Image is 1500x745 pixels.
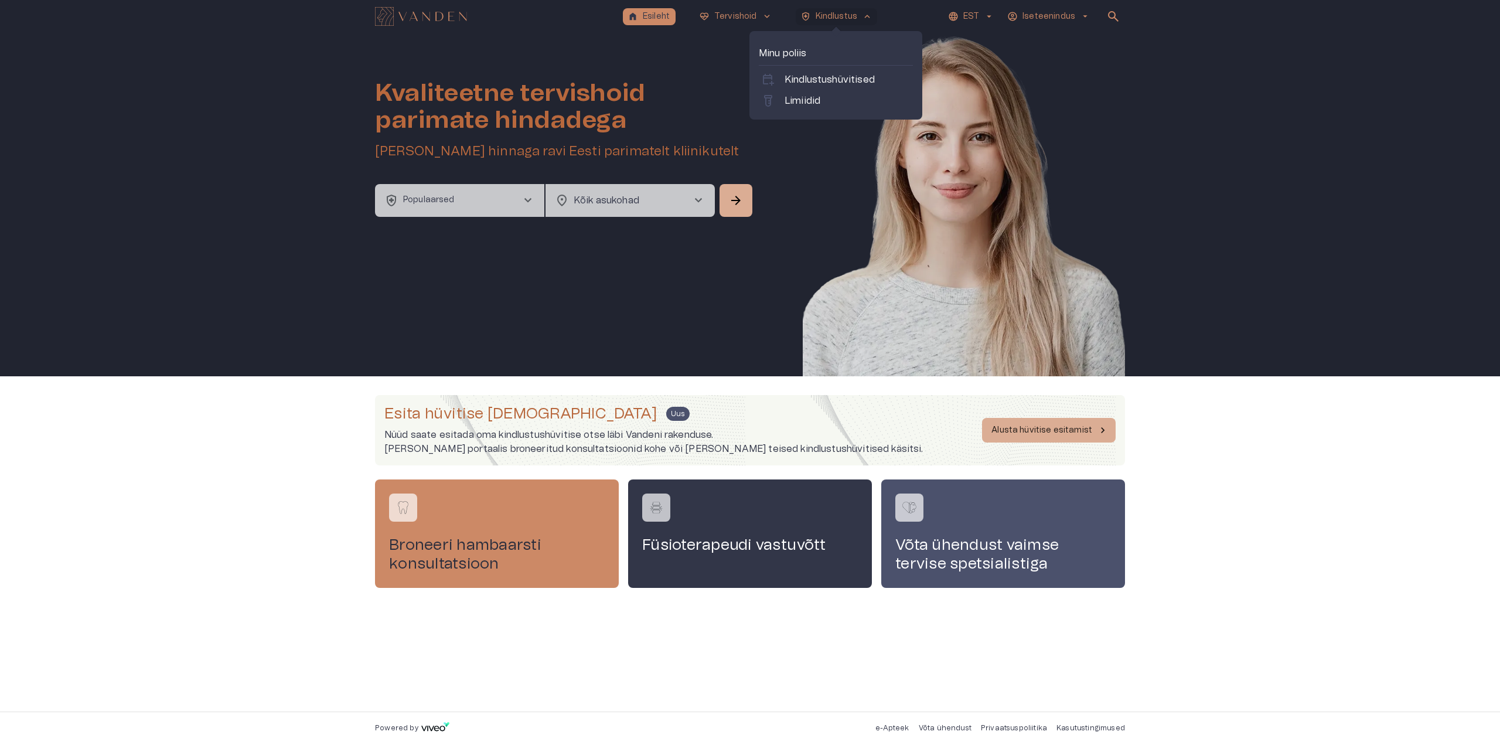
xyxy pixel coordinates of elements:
[720,184,752,217] button: Search
[762,11,772,22] span: keyboard_arrow_down
[963,11,979,23] p: EST
[375,143,755,160] h5: [PERSON_NAME] hinnaga ravi Eesti parimatelt kliinikutelt
[643,11,670,23] p: Esileht
[714,11,757,23] p: Tervishoid
[403,194,455,206] p: Populaarsed
[375,7,467,26] img: Vanden logo
[1005,8,1092,25] button: Iseteenindusarrow_drop_down
[875,724,909,732] a: e-Apteek
[623,8,676,25] button: homeEsileht
[1056,724,1125,732] a: Kasutustingimused
[384,428,923,442] p: Nüüd saate esitada oma kindlustushüvitise otse läbi Vandeni rakenduse.
[1080,11,1090,22] span: arrow_drop_down
[628,11,638,22] span: home
[729,193,743,207] span: arrow_forward
[375,184,544,217] button: health_and_safetyPopulaarsedchevron_right
[785,73,875,87] p: Kindlustushüvitised
[761,94,775,108] span: labs
[384,404,657,423] h4: Esita hüvitise [DEMOGRAPHIC_DATA]
[691,193,705,207] span: chevron_right
[946,8,996,25] button: EST
[694,8,777,25] button: ecg_heartTervishoidkeyboard_arrow_down
[761,73,775,87] span: calendar_add_on
[384,193,398,207] span: health_and_safety
[919,723,971,733] p: Võta ühendust
[991,424,1092,437] p: Alusta hüvitise esitamist
[1102,5,1125,28] button: open search modal
[901,499,918,516] img: Võta ühendust vaimse tervise spetsialistiga logo
[699,11,710,22] span: ecg_heart
[375,723,418,733] p: Powered by
[389,536,605,573] h4: Broneeri hambaarsti konsultatsioon
[555,193,569,207] span: location_on
[761,73,911,87] a: calendar_add_onKindlustushüvitised
[785,94,820,108] p: Limiidid
[375,479,619,587] a: Navigate to service booking
[666,409,689,419] span: Uus
[895,536,1111,573] h4: Võta ühendust vaimse tervise spetsialistiga
[981,724,1047,732] a: Privaatsuspoliitika
[1022,11,1075,23] p: Iseteenindus
[384,442,923,456] p: [PERSON_NAME] portaalis broneeritud konsultatsioonid kohe või [PERSON_NAME] teised kindlustushüvi...
[761,94,911,108] a: labsLimiidid
[375,8,618,25] a: Navigate to homepage
[394,499,412,516] img: Broneeri hambaarsti konsultatsioon logo
[759,46,913,60] p: Minu poliis
[881,479,1125,587] a: Navigate to service booking
[642,536,858,555] h4: Füsioterapeudi vastuvõtt
[862,11,872,22] span: keyboard_arrow_up
[628,479,872,587] a: Navigate to service booking
[800,11,811,22] span: health_and_safety
[816,11,858,23] p: Kindlustus
[647,499,665,516] img: Füsioterapeudi vastuvõtt logo
[521,193,535,207] span: chevron_right
[1106,9,1120,23] span: search
[796,8,878,25] button: health_and_safetyKindlustuskeyboard_arrow_up
[982,418,1116,443] button: Alusta hüvitise esitamist
[375,80,755,134] h1: Kvaliteetne tervishoid parimate hindadega
[574,193,673,207] p: Kõik asukohad
[803,33,1125,411] img: Woman smiling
